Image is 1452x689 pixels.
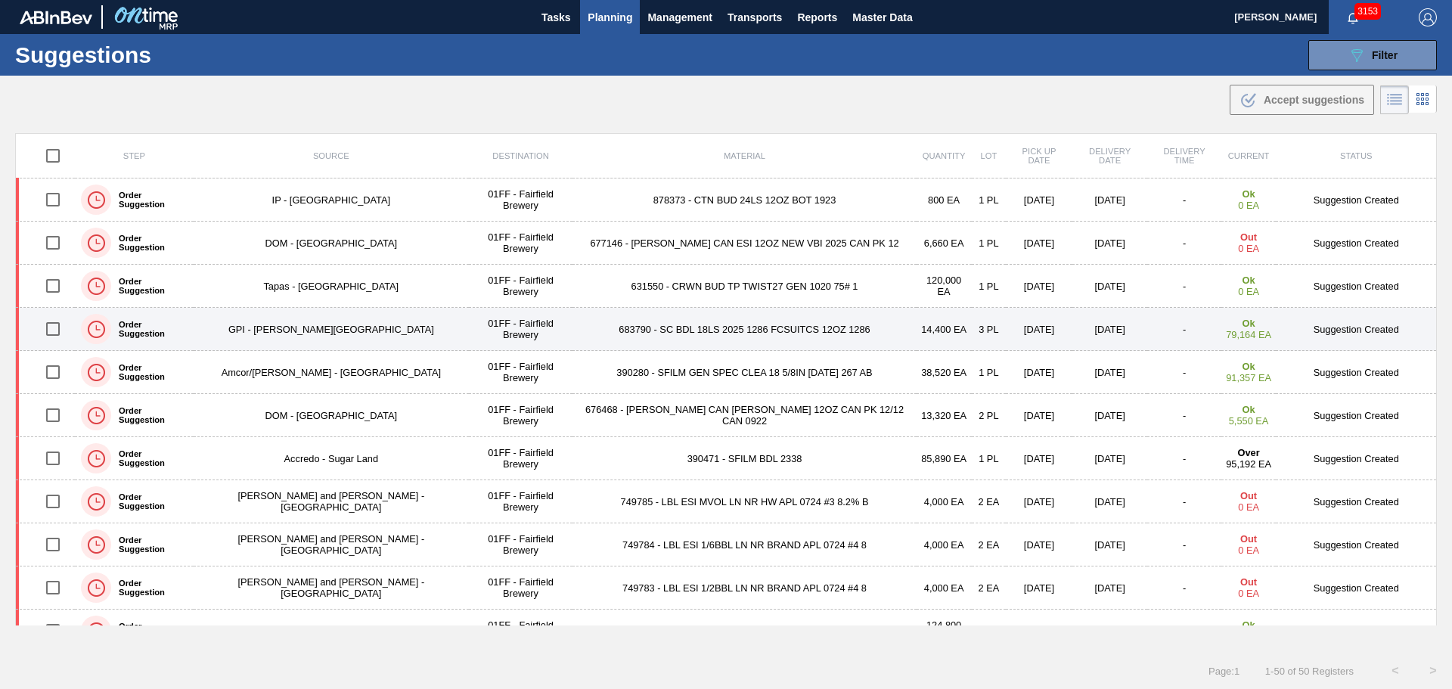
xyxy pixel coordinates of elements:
td: 4,000 EA [917,566,972,610]
td: [DATE] [1072,523,1148,566]
td: 676468 - [PERSON_NAME] CAN [PERSON_NAME] 12OZ CAN PK 12/12 CAN 0922 [572,394,916,437]
a: Order SuggestionTapas - [GEOGRAPHIC_DATA]01FF - Fairfield Brewery631550 - CRWN BUD TP TWIST27 GEN... [16,265,1437,308]
td: 749785 - LBL ESI MVOL LN NR HW APL 0724 #3 8.2% B [572,480,916,523]
td: [DATE] [1072,610,1148,653]
a: Order SuggestionDOM - [GEOGRAPHIC_DATA]01FF - Fairfield Brewery677146 - [PERSON_NAME] CAN ESI 12O... [16,222,1437,265]
td: - [1147,480,1221,523]
span: Current [1228,151,1270,160]
td: 4,000 EA [917,480,972,523]
div: Card Vision [1409,85,1437,114]
td: 800 EA [917,178,972,222]
strong: Ok [1243,404,1255,415]
td: IP - [GEOGRAPHIC_DATA] [194,610,469,653]
td: 01FF - Fairfield Brewery [469,523,573,566]
td: 3 PL [972,308,1007,351]
td: - [1147,308,1221,351]
span: Filter [1372,49,1398,61]
span: 0 EA [1238,200,1259,211]
td: [DATE] [1006,610,1072,653]
td: 14,400 EA [917,308,972,351]
span: 0 EA [1238,286,1259,297]
td: [DATE] [1072,222,1148,265]
strong: Out [1240,490,1257,501]
span: Page : 1 [1208,666,1239,677]
td: 124,800 EA [917,610,972,653]
label: Order Suggestion [111,535,188,554]
strong: Out [1240,231,1257,243]
td: [DATE] [1072,178,1148,222]
span: Quantity [923,151,966,160]
td: [PERSON_NAME] and [PERSON_NAME] - [GEOGRAPHIC_DATA] [194,566,469,610]
td: 2 EA [972,480,1007,523]
span: Transports [728,8,782,26]
td: 1 PL [972,351,1007,394]
td: [PERSON_NAME] and [PERSON_NAME] - [GEOGRAPHIC_DATA] [194,480,469,523]
button: Filter [1308,40,1437,70]
td: Accredo - Sugar Land [194,437,469,480]
td: - [1147,265,1221,308]
td: 1 PL [972,437,1007,480]
td: 2 EA [972,566,1007,610]
td: 85,890 EA [917,437,972,480]
td: - [1147,523,1221,566]
td: Amcor/[PERSON_NAME] - [GEOGRAPHIC_DATA] [194,351,469,394]
td: 749783 - LBL ESI 1/2BBL LN NR BRAND APL 0724 #4 8 [572,566,916,610]
span: Lot [980,151,997,160]
label: Order Suggestion [111,191,188,209]
td: 2 PL [972,394,1007,437]
a: Order SuggestionIP - [GEOGRAPHIC_DATA]01FF - Fairfield Brewery878373 - CTN BUD 24LS 12OZ BOT 1923... [16,178,1437,222]
td: [DATE] [1006,178,1072,222]
span: 91,357 EA [1226,372,1271,383]
td: [DATE] [1006,308,1072,351]
label: Order Suggestion [111,406,188,424]
td: 2 EA [972,523,1007,566]
td: Suggestion Created [1276,222,1436,265]
td: - [1147,437,1221,480]
td: DOM - [GEOGRAPHIC_DATA] [194,394,469,437]
strong: Ok [1243,275,1255,286]
a: Order SuggestionAccredo - Sugar Land01FF - Fairfield Brewery390471 - SFILM BDL 233885,890 EA1 PL[... [16,437,1437,480]
a: Order SuggestionGPI - [PERSON_NAME][GEOGRAPHIC_DATA]01FF - Fairfield Brewery683790 - SC BDL 18LS ... [16,308,1437,351]
span: 0 EA [1238,588,1259,599]
td: 4,000 EA [917,523,972,566]
label: Order Suggestion [111,492,188,511]
span: 95,192 EA [1226,458,1271,470]
span: Planning [588,8,632,26]
span: 0 EA [1238,545,1259,556]
span: Accept suggestions [1264,94,1364,106]
label: Order Suggestion [111,363,188,381]
span: Master Data [852,8,912,26]
td: [DATE] [1072,308,1148,351]
td: - [1147,566,1221,610]
td: 01FF - Fairfield Brewery [469,566,573,610]
span: Step [123,151,145,160]
td: [DATE] [1006,222,1072,265]
td: Suggestion Created [1276,308,1436,351]
label: Order Suggestion [111,234,188,252]
span: Source [313,151,349,160]
td: 01FF - Fairfield Brewery [469,265,573,308]
a: Order SuggestionAmcor/[PERSON_NAME] - [GEOGRAPHIC_DATA]01FF - Fairfield Brewery390280 - SFILM GEN... [16,351,1437,394]
a: Order SuggestionIP - [GEOGRAPHIC_DATA]01FF - Fairfield Brewery710511 - TRAY CAN GEN 2/12 UNBRANDE... [16,610,1437,653]
td: 120,000 EA [917,265,972,308]
label: Order Suggestion [111,579,188,597]
span: 79,164 EA [1226,329,1271,340]
td: [DATE] [1006,566,1072,610]
td: Suggestion Created [1276,178,1436,222]
td: Suggestion Created [1276,437,1436,480]
h1: Suggestions [15,46,284,64]
span: Material [724,151,765,160]
a: Order SuggestionDOM - [GEOGRAPHIC_DATA]01FF - Fairfield Brewery676468 - [PERSON_NAME] CAN [PERSON... [16,394,1437,437]
td: 878373 - CTN BUD 24LS 12OZ BOT 1923 [572,178,916,222]
td: 01FF - Fairfield Brewery [469,178,573,222]
span: Destination [492,151,548,160]
span: 0 EA [1238,501,1259,513]
button: Accept suggestions [1230,85,1374,115]
td: 1 PL [972,178,1007,222]
span: Tasks [539,8,572,26]
td: Suggestion Created [1276,566,1436,610]
td: 749784 - LBL ESI 1/6BBL LN NR BRAND APL 0724 #4 8 [572,523,916,566]
label: Order Suggestion [111,449,188,467]
td: Suggestion Created [1276,265,1436,308]
a: Order Suggestion[PERSON_NAME] and [PERSON_NAME] - [GEOGRAPHIC_DATA]01FF - Fairfield Brewery749783... [16,566,1437,610]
